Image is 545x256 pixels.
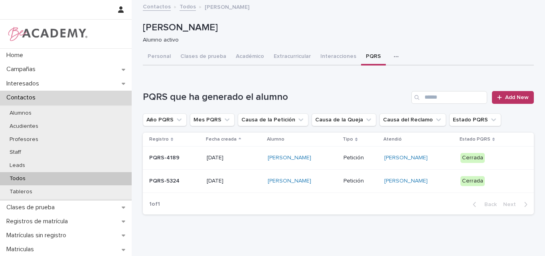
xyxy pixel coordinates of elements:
[3,204,61,211] p: Clases de prueba
[143,49,176,65] button: Personal
[3,65,42,73] p: Campañas
[149,178,200,185] p: PQRS-5324
[176,49,231,65] button: Clases de prueba
[205,2,249,11] p: [PERSON_NAME]
[379,113,446,126] button: Causa del Reclamo
[3,52,30,59] p: Home
[343,135,353,144] p: Tipo
[149,135,169,144] p: Registro
[384,178,428,185] a: [PERSON_NAME]
[480,202,497,207] span: Back
[449,113,501,126] button: Estado PQRS
[411,91,487,104] input: Search
[267,135,284,144] p: Alumno
[460,135,490,144] p: Estado PQRS
[143,22,531,34] p: [PERSON_NAME]
[238,113,308,126] button: Causa de la Petición
[3,80,45,87] p: Interesados
[180,2,196,11] a: Todos
[6,26,88,42] img: WPrjXfSUmiLcdUfaYY4Q
[268,155,311,161] a: [PERSON_NAME]
[149,155,200,161] p: PQRS-4189
[143,91,408,103] h1: PQRS que ha generado el alumno
[361,49,386,65] button: PQRS
[344,178,378,185] p: Petición
[460,176,485,186] div: Cerrada
[3,232,73,239] p: Matrículas sin registro
[206,135,237,144] p: Fecha creada
[3,189,39,195] p: Tableros
[344,155,378,161] p: Petición
[3,136,45,143] p: Profesores
[190,113,235,126] button: Mes PQRS
[460,153,485,163] div: Cerrada
[3,94,42,101] p: Contactos
[143,194,166,214] p: 1 of 1
[3,218,74,225] p: Registros de matrícula
[383,135,402,144] p: Atendió
[207,155,261,161] p: [DATE]
[3,123,45,130] p: Acudientes
[500,201,534,208] button: Next
[505,95,529,100] span: Add New
[143,113,187,126] button: Año PQRS
[466,201,500,208] button: Back
[143,37,527,44] p: Alumno activo
[384,155,428,161] a: [PERSON_NAME]
[143,147,534,170] tr: PQRS-4189[DATE][PERSON_NAME] Petición[PERSON_NAME] Cerrada
[207,178,261,185] p: [DATE]
[3,149,28,156] p: Staff
[3,246,40,253] p: Matriculas
[143,2,171,11] a: Contactos
[3,110,38,117] p: Alumnos
[316,49,361,65] button: Interacciones
[269,49,316,65] button: Extracurricular
[503,202,521,207] span: Next
[312,113,376,126] button: Causa de la Queja
[3,162,32,169] p: Leads
[231,49,269,65] button: Académico
[3,175,32,182] p: Todos
[143,169,534,192] tr: PQRS-5324[DATE][PERSON_NAME] Petición[PERSON_NAME] Cerrada
[268,178,311,185] a: [PERSON_NAME]
[492,91,534,104] a: Add New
